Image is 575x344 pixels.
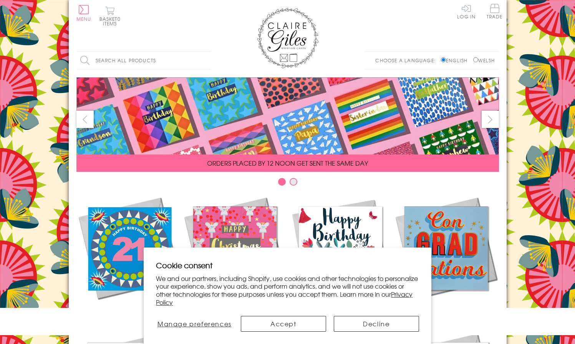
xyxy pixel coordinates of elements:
[103,15,121,27] span: 0 items
[156,316,233,332] button: Manage preferences
[278,178,286,186] button: Carousel Page 1 (Current Slide)
[473,57,495,64] label: Welsh
[473,57,478,62] input: Welsh
[156,260,419,271] h2: Cookie consent
[207,158,368,168] span: ORDERS PLACED BY 12 NOON GET SENT THE SAME DAY
[334,316,419,332] button: Decline
[288,195,393,316] a: Birthdays
[257,8,318,68] img: Claire Giles Greetings Cards
[457,4,476,19] a: Log In
[487,4,503,19] span: Trade
[441,57,446,62] input: English
[241,316,326,332] button: Accept
[290,178,297,186] button: Carousel Page 2
[76,52,211,69] input: Search all products
[76,111,94,128] button: prev
[182,195,288,316] a: Christmas
[76,178,499,189] div: Carousel Pagination
[76,15,91,22] span: Menu
[393,195,499,316] a: Academic
[156,289,413,307] a: Privacy Policy
[99,6,121,26] button: Basket0 items
[441,57,471,64] label: English
[156,274,419,306] p: We and our partners, including Shopify, use cookies and other technologies to personalize your ex...
[76,5,91,21] button: Menu
[76,195,182,316] a: New Releases
[375,57,439,64] p: Choose a language:
[426,307,466,316] span: Academic
[482,111,499,128] button: next
[104,307,154,316] span: New Releases
[487,4,503,20] a: Trade
[203,52,211,69] input: Search
[157,319,232,328] span: Manage preferences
